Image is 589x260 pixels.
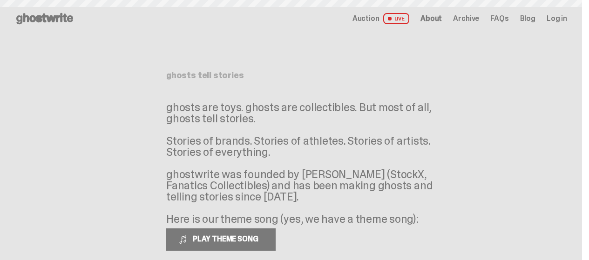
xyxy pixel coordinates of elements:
[420,15,442,22] a: About
[352,15,379,22] span: Auction
[547,15,567,22] a: Log in
[490,15,508,22] a: FAQs
[166,102,446,225] p: ghosts are toys. ghosts are collectibles. But most of all, ghosts tell stories. Stories of brands...
[189,234,264,244] span: PLAY THEME SONG
[166,228,276,251] button: PLAY THEME SONG
[453,15,479,22] a: Archive
[383,13,410,24] span: LIVE
[166,71,416,80] h1: ghosts tell stories
[352,13,409,24] a: Auction LIVE
[520,15,535,22] a: Blog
